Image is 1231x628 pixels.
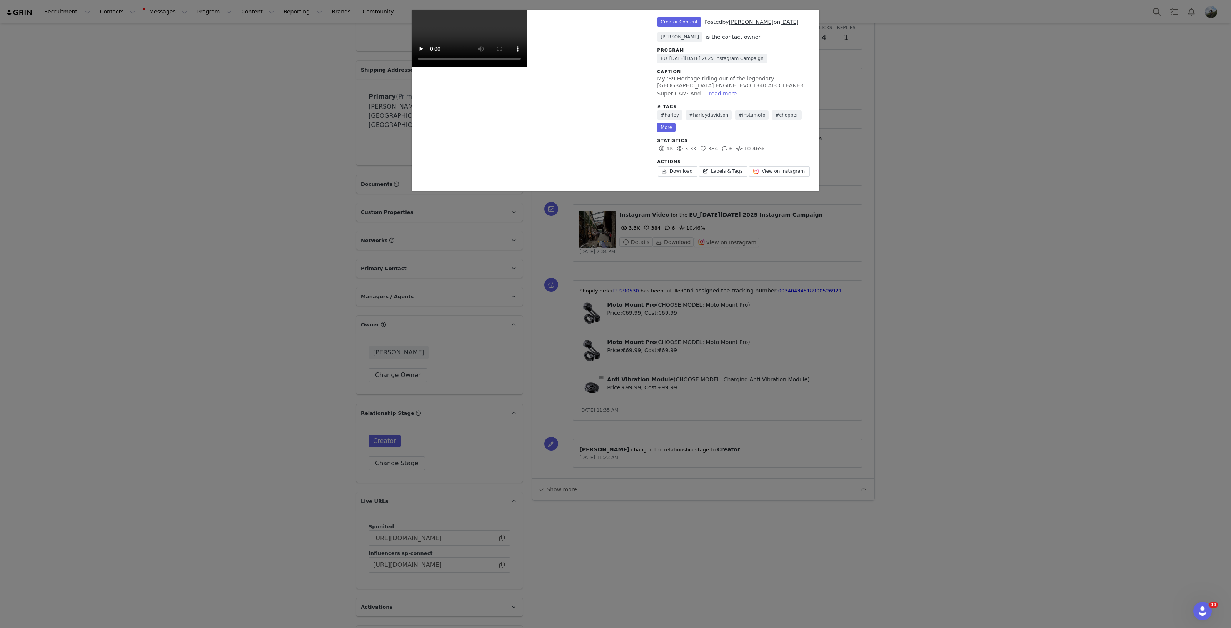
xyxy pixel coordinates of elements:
[753,168,759,174] img: instagram.svg
[1193,602,1212,620] iframe: Intercom live chat
[699,166,747,177] a: Labels & Tags
[720,145,733,152] span: 6
[699,145,718,152] span: 384
[657,54,767,63] a: EU_[DATE][DATE] 2025 Instagram Campaign
[729,19,774,25] a: [PERSON_NAME]
[780,19,798,25] a: [DATE]
[657,145,673,152] span: 4K
[657,159,812,165] div: Actions
[772,110,801,120] a: #chopper
[657,17,701,27] span: Creator Content
[657,110,682,120] a: #harley
[6,6,316,15] body: Rich Text Area. Press ALT-0 for help.
[1209,602,1218,608] span: 11
[735,110,769,120] a: #instamoto
[412,10,819,191] div: Unlabeled
[735,145,764,152] span: 10.46%
[657,69,812,75] div: Caption
[762,168,805,175] span: View on Instagram
[749,166,810,177] a: View on Instagram
[657,32,702,42] span: [PERSON_NAME]
[706,33,761,41] div: is the contact owner
[722,19,773,25] span: by
[704,18,799,26] div: Posted on
[657,47,812,54] div: Program
[686,110,732,120] a: #harleydavidson
[675,145,696,152] span: 3.3K
[657,75,805,97] span: My ’89 Heritage riding out of the legendary [GEOGRAPHIC_DATA] ENGINE: EVO 1340 AIR CLEANER: Super...
[657,123,676,132] a: More
[657,138,812,144] div: Statistics
[657,104,812,110] div: # Tags
[706,89,740,98] button: read more
[658,166,697,177] a: Download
